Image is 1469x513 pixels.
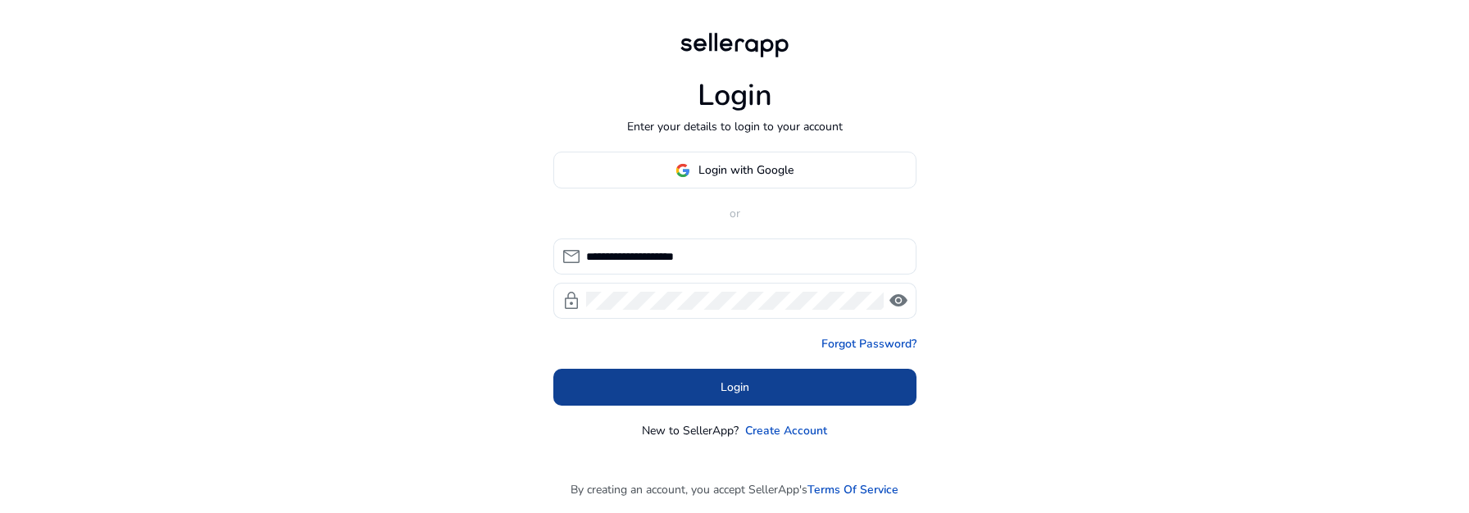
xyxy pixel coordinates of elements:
[698,161,794,179] span: Login with Google
[562,247,581,266] span: mail
[745,422,827,439] a: Create Account
[642,422,739,439] p: New to SellerApp?
[675,163,690,178] img: google-logo.svg
[721,379,749,396] span: Login
[698,78,772,113] h1: Login
[889,291,908,311] span: visibility
[553,205,916,222] p: or
[821,335,916,352] a: Forgot Password?
[562,291,581,311] span: lock
[553,369,916,406] button: Login
[627,118,843,135] p: Enter your details to login to your account
[807,481,898,498] a: Terms Of Service
[553,152,916,188] button: Login with Google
